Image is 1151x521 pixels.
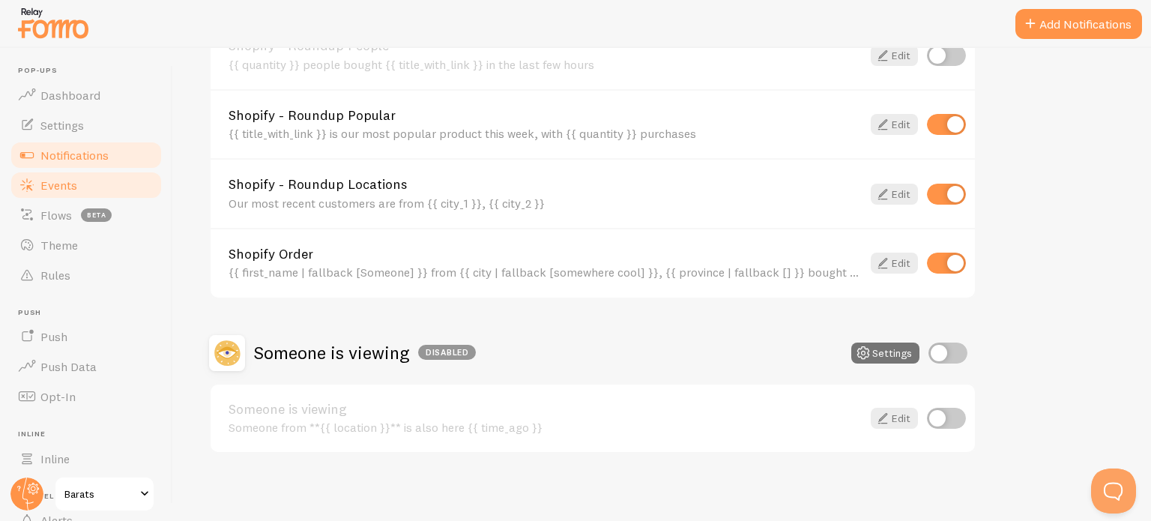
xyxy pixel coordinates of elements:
[229,196,862,210] div: Our most recent customers are from {{ city_1 }}, {{ city_2 }}
[229,265,862,279] div: {{ first_name | fallback [Someone] }} from {{ city | fallback [somewhere cool] }}, {{ province | ...
[229,421,862,434] div: Someone from **{{ location }}** is also here {{ time_ago }}
[40,329,67,344] span: Push
[40,148,109,163] span: Notifications
[40,88,100,103] span: Dashboard
[209,335,245,371] img: Someone is viewing
[40,118,84,133] span: Settings
[40,178,77,193] span: Events
[16,4,91,42] img: fomo-relay-logo-orange.svg
[871,184,918,205] a: Edit
[1091,469,1136,514] iframe: Help Scout Beacon - Open
[9,170,163,200] a: Events
[40,389,76,404] span: Opt-In
[9,110,163,140] a: Settings
[871,45,918,66] a: Edit
[851,343,919,364] button: Settings
[40,238,78,253] span: Theme
[40,359,97,374] span: Push Data
[9,382,163,412] a: Opt-In
[40,268,70,283] span: Rules
[229,109,862,122] a: Shopify - Roundup Popular
[229,178,862,191] a: Shopify - Roundup Locations
[871,253,918,274] a: Edit
[229,127,862,140] div: {{ title_with_link }} is our most popular product this week, with {{ quantity }} purchases
[229,39,862,52] a: Shopify - Roundup People
[81,208,112,222] span: beta
[9,444,163,474] a: Inline
[9,352,163,382] a: Push Data
[418,345,476,360] div: Disabled
[9,80,163,110] a: Dashboard
[9,140,163,170] a: Notifications
[64,485,136,503] span: Barats
[40,451,70,466] span: Inline
[871,408,918,429] a: Edit
[9,200,163,230] a: Flows beta
[9,260,163,290] a: Rules
[229,403,862,416] a: Someone is viewing
[18,66,163,76] span: Pop-ups
[9,322,163,352] a: Push
[229,58,862,71] div: {{ quantity }} people bought {{ title_with_link }} in the last few hours
[18,430,163,439] span: Inline
[254,341,476,364] h2: Someone is viewing
[18,308,163,318] span: Push
[40,208,72,223] span: Flows
[871,114,918,135] a: Edit
[54,476,155,512] a: Barats
[229,247,862,261] a: Shopify Order
[9,230,163,260] a: Theme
